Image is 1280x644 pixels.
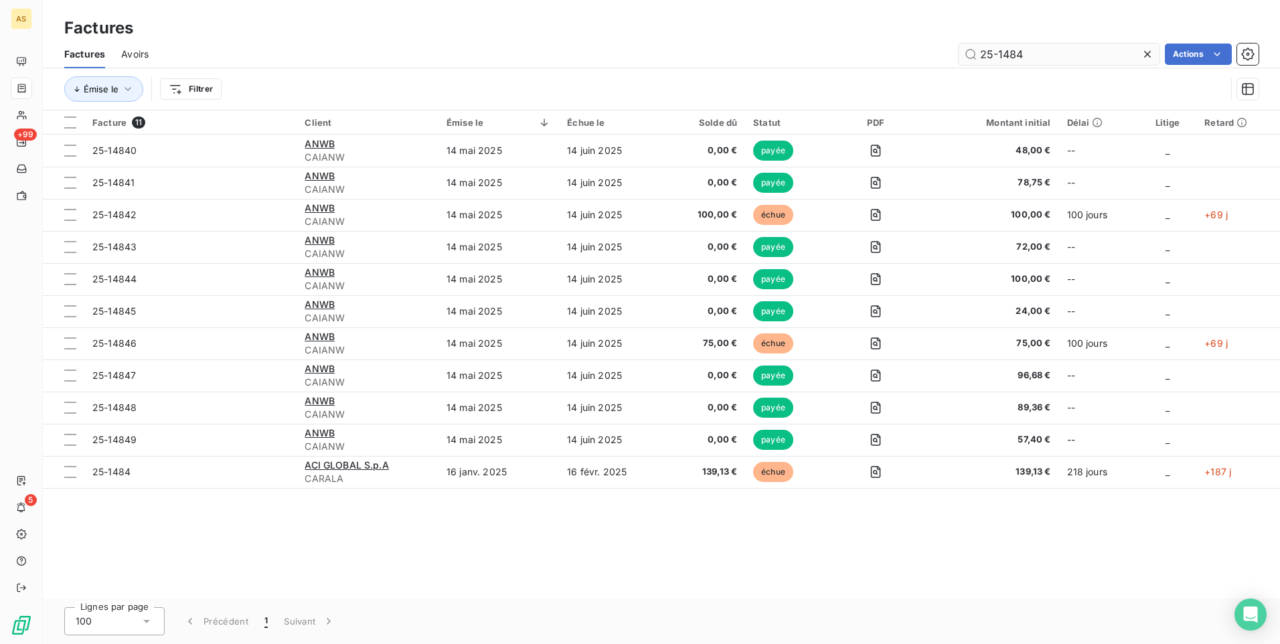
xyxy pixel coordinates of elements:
img: Logo LeanPay [11,615,32,636]
span: _ [1166,209,1170,220]
span: CAIANW [305,440,430,453]
span: 25-14840 [92,145,137,156]
a: +99 [11,131,31,153]
td: 14 mai 2025 [438,424,559,456]
div: Échue le [567,117,658,128]
span: _ [1166,434,1170,445]
span: 100,00 € [930,272,1050,286]
span: 48,00 € [930,144,1050,157]
div: Client [305,117,430,128]
span: échue [753,333,793,353]
span: _ [1166,145,1170,156]
div: Montant initial [930,117,1050,128]
span: +187 j [1204,466,1231,477]
td: 14 juin 2025 [559,199,666,231]
span: ANWB [305,299,335,310]
span: CAIANW [305,279,430,293]
span: 0,00 € [674,272,737,286]
span: 25-14843 [92,241,137,252]
span: 139,13 € [674,465,737,479]
span: _ [1166,241,1170,252]
td: 14 juin 2025 [559,359,666,392]
span: 24,00 € [930,305,1050,318]
span: 25-14846 [92,337,137,349]
div: Statut [753,117,821,128]
span: 75,00 € [930,337,1050,350]
div: Solde dû [674,117,737,128]
span: 25-14844 [92,273,137,285]
td: 16 févr. 2025 [559,456,666,488]
span: 25-14849 [92,434,137,445]
td: -- [1059,424,1139,456]
span: ANWB [305,427,335,438]
span: CAIANW [305,311,430,325]
span: 0,00 € [674,433,737,447]
span: _ [1166,273,1170,285]
td: 100 jours [1059,327,1139,359]
span: Avoirs [121,48,149,61]
td: 14 mai 2025 [438,327,559,359]
td: 14 mai 2025 [438,392,559,424]
span: 72,00 € [930,240,1050,254]
span: payée [753,398,793,418]
span: 75,00 € [674,337,737,350]
td: 218 jours [1059,456,1139,488]
button: Émise le [64,76,143,102]
span: 89,36 € [930,401,1050,414]
span: payée [753,269,793,289]
div: AS [11,8,32,29]
span: CAIANW [305,215,430,228]
span: 78,75 € [930,176,1050,189]
td: -- [1059,263,1139,295]
span: 96,68 € [930,369,1050,382]
span: CAIANW [305,343,430,357]
td: 14 mai 2025 [438,135,559,167]
span: 25-14847 [92,370,136,381]
td: 14 mai 2025 [438,359,559,392]
span: _ [1166,402,1170,413]
button: Suivant [276,607,343,635]
span: _ [1166,466,1170,477]
span: 1 [264,615,268,628]
span: 25-14842 [92,209,137,220]
span: 25-14841 [92,177,135,188]
span: 5 [25,494,37,506]
span: CAIANW [305,376,430,389]
td: 14 mai 2025 [438,263,559,295]
span: ANWB [305,170,335,181]
span: ANWB [305,331,335,342]
td: 14 mai 2025 [438,231,559,263]
span: 0,00 € [674,305,737,318]
td: -- [1059,167,1139,199]
span: échue [753,205,793,225]
span: ANWB [305,395,335,406]
td: 14 mai 2025 [438,199,559,231]
span: _ [1166,370,1170,381]
span: 57,40 € [930,433,1050,447]
span: 100,00 € [674,208,737,222]
span: payée [753,366,793,386]
button: Précédent [175,607,256,635]
td: -- [1059,135,1139,167]
span: _ [1166,305,1170,317]
span: ACI GLOBAL S.p.A [305,459,388,471]
span: payée [753,141,793,161]
span: Factures [64,48,105,61]
span: échue [753,462,793,482]
div: Retard [1204,117,1272,128]
span: ANWB [305,266,335,278]
div: Émise le [447,117,551,128]
span: CAIANW [305,183,430,196]
span: payée [753,301,793,321]
td: 14 juin 2025 [559,167,666,199]
td: 14 mai 2025 [438,167,559,199]
h3: Factures [64,16,133,40]
span: 100 [76,615,92,628]
td: 14 juin 2025 [559,135,666,167]
span: 139,13 € [930,465,1050,479]
span: CAIANW [305,151,430,164]
td: -- [1059,359,1139,392]
td: -- [1059,295,1139,327]
button: Actions [1165,44,1232,65]
span: Facture [92,117,127,128]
